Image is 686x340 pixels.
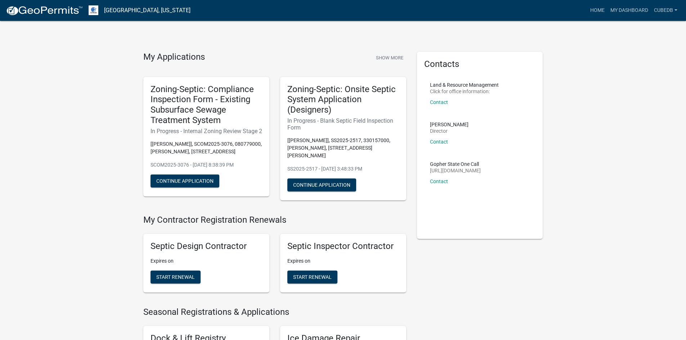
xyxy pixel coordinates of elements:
[151,271,201,284] button: Start Renewal
[287,137,399,159] p: [[PERSON_NAME]], SS2025-2517, 330157000, [PERSON_NAME], [STREET_ADDRESS][PERSON_NAME]
[430,122,468,127] p: [PERSON_NAME]
[587,4,607,17] a: Home
[430,89,499,94] p: Click for office information:
[651,4,680,17] a: CubedB
[287,241,399,251] h5: Septic Inspector Contractor
[151,161,262,169] p: SCOM2025-3076 - [DATE] 8:38:39 PM
[287,117,399,131] h6: In Progress - Blank Septic Field Inspection Form
[104,4,190,17] a: [GEOGRAPHIC_DATA], [US_STATE]
[293,274,332,280] span: Start Renewal
[143,215,406,225] h4: My Contractor Registration Renewals
[151,174,219,187] button: Continue Application
[151,257,262,265] p: Expires on
[287,84,399,115] h5: Zoning-Septic: Onsite Septic System Application (Designers)
[151,241,262,251] h5: Septic Design Contractor
[151,140,262,155] p: [[PERSON_NAME]], SCOM2025-3076, 080779000, [PERSON_NAME], [STREET_ADDRESS]
[430,82,499,87] p: Land & Resource Management
[430,99,448,105] a: Contact
[151,128,262,135] h6: In Progress - Internal Zoning Review Stage 2
[430,162,481,167] p: Gopher State One Call
[373,52,406,64] button: Show More
[430,178,448,184] a: Contact
[430,128,468,133] p: Director
[89,5,98,15] img: Otter Tail County, Minnesota
[287,178,356,191] button: Continue Application
[430,168,481,173] p: [URL][DOMAIN_NAME]
[287,271,337,284] button: Start Renewal
[424,59,536,69] h5: Contacts
[151,84,262,126] h5: Zoning-Septic: Compliance Inspection Form - Existing Subsurface Sewage Treatment System
[156,274,195,280] span: Start Renewal
[287,165,399,173] p: SS2025-2517 - [DATE] 3:48:33 PM
[143,215,406,298] wm-registration-list-section: My Contractor Registration Renewals
[607,4,651,17] a: My Dashboard
[287,257,399,265] p: Expires on
[430,139,448,145] a: Contact
[143,52,205,63] h4: My Applications
[143,307,406,317] h4: Seasonal Registrations & Applications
